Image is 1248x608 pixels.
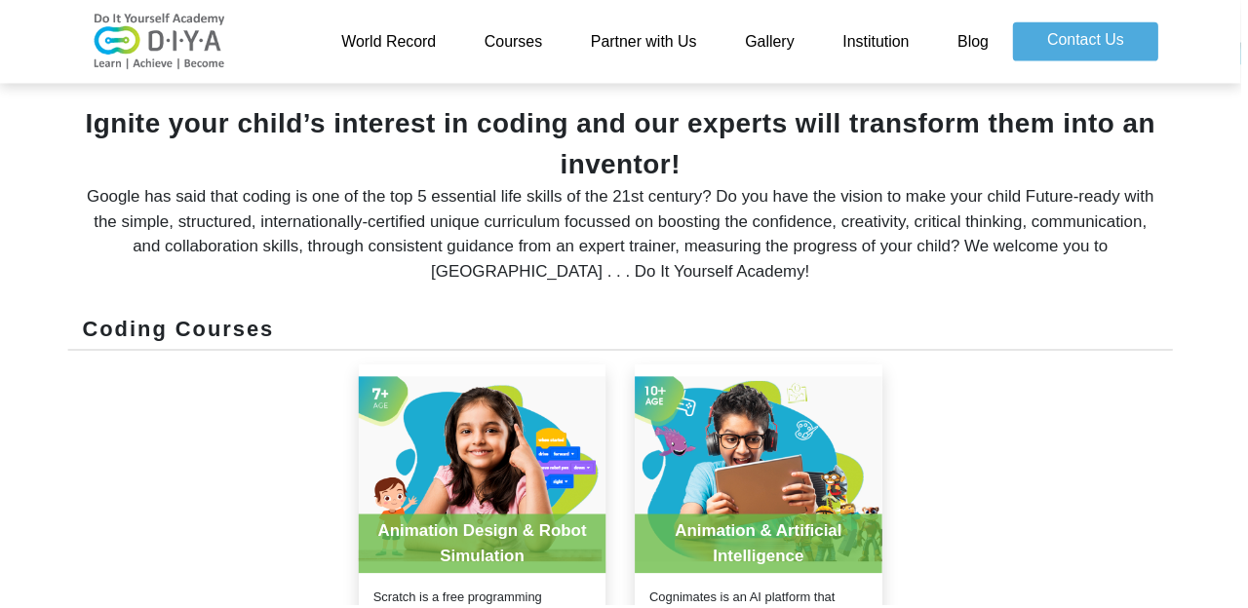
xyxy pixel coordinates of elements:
[823,22,938,61] a: Institution
[319,22,463,61] a: World Record
[639,367,887,577] img: product-20210729102311.jpg
[939,22,1019,61] a: Blog
[639,517,887,577] div: Animation & Artificial Intelligence
[361,367,609,577] img: product-20210729100920.jpg
[463,22,570,61] a: Courses
[83,104,1165,186] div: Ignite your child’s interest in coding and our experts will transform them into an inventor!
[725,22,824,61] a: Gallery
[1019,22,1165,61] a: Contact Us
[83,13,239,71] img: logo-v2.png
[361,517,609,577] div: Animation Design & Robot Simulation
[68,315,1180,353] div: Coding Courses
[569,22,724,61] a: Partner with Us
[83,186,1165,285] div: Google has said that coding is one of the top 5 essential life skills of the 21st century? Do you...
